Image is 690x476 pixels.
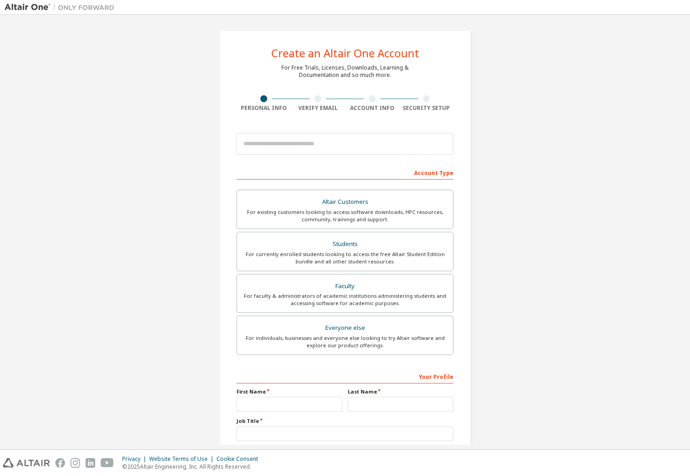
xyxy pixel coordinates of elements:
div: Everyone else [243,322,447,334]
p: © 2025 Altair Engineering, Inc. All Rights Reserved. [122,463,264,471]
div: Your Profile [237,369,453,383]
label: First Name [237,388,342,395]
div: For existing customers looking to access software downloads, HPC resources, community, trainings ... [243,208,447,223]
img: Altair One [5,3,119,12]
img: youtube.svg [101,458,114,468]
div: Students [243,238,447,251]
div: Cookie Consent [216,455,264,463]
div: Verify Email [291,104,345,112]
div: Security Setup [399,104,454,112]
div: For faculty & administrators of academic institutions administering students and accessing softwa... [243,292,447,307]
div: For individuals, businesses and everyone else looking to try Altair software and explore our prod... [243,334,447,349]
img: facebook.svg [55,458,65,468]
div: For Free Trials, Licenses, Downloads, Learning & Documentation and so much more. [281,64,409,79]
div: For currently enrolled students looking to access the free Altair Student Edition bundle and all ... [243,251,447,265]
div: Privacy [122,455,149,463]
div: Create an Altair One Account [271,48,419,59]
div: Altair Customers [243,196,447,208]
label: Last Name [348,388,453,395]
div: Faculty [243,280,447,293]
img: instagram.svg [70,458,80,468]
label: Job Title [237,417,453,425]
div: Account Info [345,104,399,112]
div: Website Terms of Use [149,455,216,463]
img: altair_logo.svg [3,458,50,468]
div: Account Type [237,165,453,180]
div: Personal Info [237,104,291,112]
img: linkedin.svg [86,458,95,468]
